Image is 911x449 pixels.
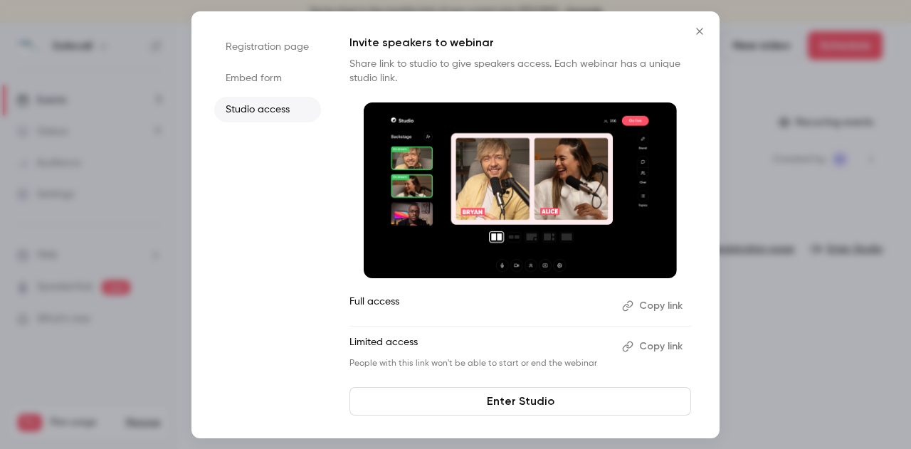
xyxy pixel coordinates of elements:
[685,17,714,46] button: Close
[349,295,611,317] p: Full access
[349,34,691,51] p: Invite speakers to webinar
[214,65,321,91] li: Embed form
[616,335,691,358] button: Copy link
[349,57,691,85] p: Share link to studio to give speakers access. Each webinar has a unique studio link.
[349,335,611,358] p: Limited access
[214,97,321,122] li: Studio access
[349,387,691,416] a: Enter Studio
[349,358,611,369] p: People with this link won't be able to start or end the webinar
[214,34,321,60] li: Registration page
[616,295,691,317] button: Copy link
[364,102,677,279] img: Invite speakers to webinar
